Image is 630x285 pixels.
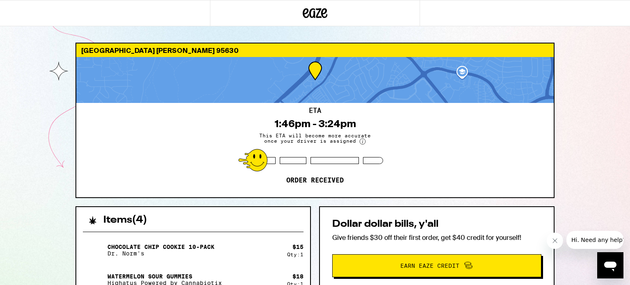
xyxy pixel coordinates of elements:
span: Hi. Need any help? [5,6,59,12]
h2: Items ( 4 ) [103,215,147,225]
div: $ 15 [292,244,304,250]
div: $ 18 [292,273,304,280]
div: [GEOGRAPHIC_DATA] [PERSON_NAME] 95630 [76,43,554,57]
p: Order received [286,176,344,185]
h2: ETA [309,107,321,114]
p: Give friends $30 off their first order, get $40 credit for yourself! [332,233,541,242]
iframe: Close message [547,233,563,249]
iframe: Button to launch messaging window [597,252,623,278]
img: Chocolate Chip Cookie 10-Pack [83,239,106,262]
h2: Dollar dollar bills, y'all [332,219,541,229]
iframe: Message from company [566,231,623,249]
button: Earn Eaze Credit [332,254,541,277]
span: Earn Eaze Credit [400,263,459,269]
p: Dr. Norm's [107,250,215,257]
div: 1:46pm - 3:24pm [274,118,356,130]
p: Chocolate Chip Cookie 10-Pack [107,244,215,250]
p: Watermelon Sour Gummies [107,273,222,280]
div: Qty: 1 [287,252,304,257]
span: This ETA will become more accurate once your driver is assigned [253,133,377,145]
